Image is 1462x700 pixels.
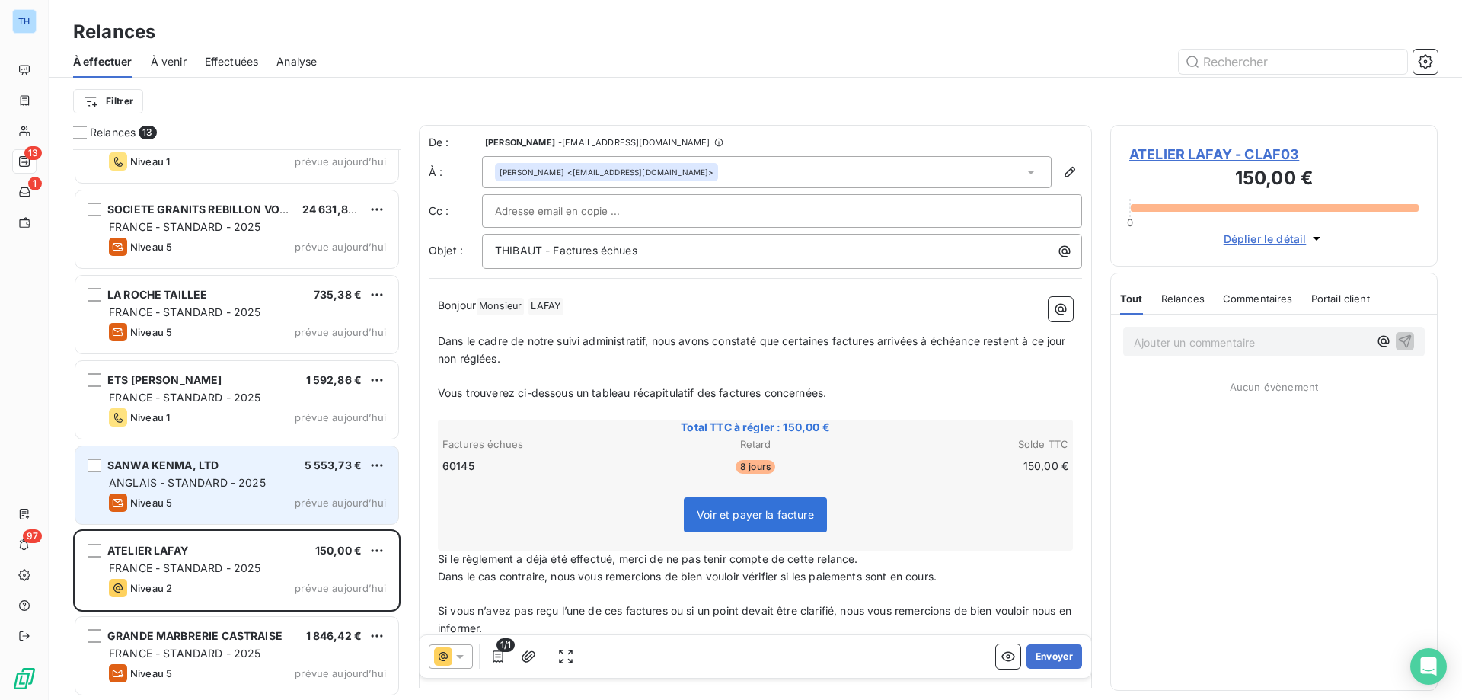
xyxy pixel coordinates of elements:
h3: Relances [73,18,155,46]
button: Déplier le détail [1219,230,1330,248]
span: Dans le cadre de notre suivi administratif, nous avons constaté que certaines factures arrivées à... [438,334,1069,365]
span: Portail client [1311,292,1370,305]
span: LA ROCHE TAILLEE [107,288,207,301]
span: 1/1 [496,638,515,652]
span: prévue aujourd’hui [295,326,386,338]
span: Niveau 1 [130,411,170,424]
span: 13 [24,146,42,160]
span: 1 846,42 € [306,629,362,642]
span: 13 [139,126,156,139]
span: ANGLAIS - STANDARD - 2025 [109,476,266,489]
div: Open Intercom Messenger [1410,648,1447,685]
span: 97 [23,529,42,543]
span: 8 jours [736,460,775,474]
span: LAFAY [528,298,563,315]
span: 1 592,86 € [306,373,362,386]
img: Logo LeanPay [12,666,37,691]
span: prévue aujourd’hui [295,667,386,679]
span: FRANCE - STANDARD - 2025 [109,391,261,404]
span: 24 631,80 € [302,203,365,216]
span: ETS [PERSON_NAME] [107,373,222,386]
span: Niveau 5 [130,497,172,509]
th: Solde TTC [861,436,1069,452]
td: 150,00 € [861,458,1069,475]
span: 150,00 € [315,544,362,557]
a: 1 [12,180,36,204]
span: 1 [28,177,42,190]
span: FRANCE - STANDARD - 2025 [109,647,261,660]
span: Niveau 5 [130,326,172,338]
span: THIBAUT - Factures échues [495,244,637,257]
button: Filtrer [73,89,143,113]
span: Aucun évènement [1230,381,1318,393]
span: Objet : [429,244,463,257]
span: Niveau 2 [130,582,172,594]
a: 13 [12,149,36,174]
span: ATELIER LAFAY - CLAF03 [1129,144,1419,165]
div: grid [73,149,401,700]
span: Niveau 1 [130,155,170,168]
span: Relances [1161,292,1205,305]
label: Cc : [429,203,482,219]
span: Monsieur [477,298,524,315]
input: Adresse email en copie ... [495,200,659,222]
span: prévue aujourd’hui [295,582,386,594]
span: Total TTC à régler : 150,00 € [440,420,1071,435]
span: ATELIER LAFAY [107,544,188,557]
span: 0 [1127,216,1133,229]
button: Envoyer [1026,644,1082,669]
span: Vous trouverez ci-dessous un tableau récapitulatif des factures concernées. [438,386,826,399]
span: SOCIETE GRANITS REBILLON VOIRIE [107,203,300,216]
label: À : [429,165,482,180]
div: <[EMAIL_ADDRESS][DOMAIN_NAME]> [500,167,713,177]
span: prévue aujourd’hui [295,497,386,509]
span: À effectuer [73,54,132,69]
h3: 150,00 € [1129,165,1419,195]
span: 735,38 € [314,288,362,301]
span: GRANDE MARBRERIE CASTRAISE [107,629,283,642]
span: FRANCE - STANDARD - 2025 [109,220,261,233]
span: FRANCE - STANDARD - 2025 [109,305,261,318]
span: [PERSON_NAME] [500,167,564,177]
span: - [EMAIL_ADDRESS][DOMAIN_NAME] [558,138,710,147]
span: De : [429,135,482,150]
span: 5 553,73 € [305,459,362,471]
th: Retard [651,436,859,452]
span: Niveau 5 [130,241,172,253]
span: Niveau 5 [130,667,172,679]
span: Dans le cas contraire, nous vous remercions de bien vouloir vérifier si les paiements sont en cours. [438,570,937,583]
span: prévue aujourd’hui [295,411,386,424]
span: Commentaires [1223,292,1293,305]
span: Tout [1120,292,1143,305]
span: Bonjour [438,299,476,312]
span: 60145 [442,459,474,474]
span: Effectuées [205,54,259,69]
span: Si le règlement a déjà été effectué, merci de ne pas tenir compte de cette relance. [438,552,857,565]
div: TH [12,9,37,34]
span: À venir [151,54,187,69]
span: Relances [90,125,136,140]
span: prévue aujourd’hui [295,241,386,253]
span: prévue aujourd’hui [295,155,386,168]
input: Rechercher [1179,50,1407,74]
span: SANWA KENMA, LTD [107,459,219,471]
span: Si vous n’avez pas reçu l’une de ces factures ou si un point devait être clarifié, nous vous reme... [438,604,1074,634]
span: [PERSON_NAME] [485,138,555,147]
span: Déplier le détail [1224,231,1307,247]
span: Analyse [276,54,317,69]
span: FRANCE - STANDARD - 2025 [109,561,261,574]
th: Factures échues [442,436,650,452]
span: Voir et payer la facture [697,508,814,521]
